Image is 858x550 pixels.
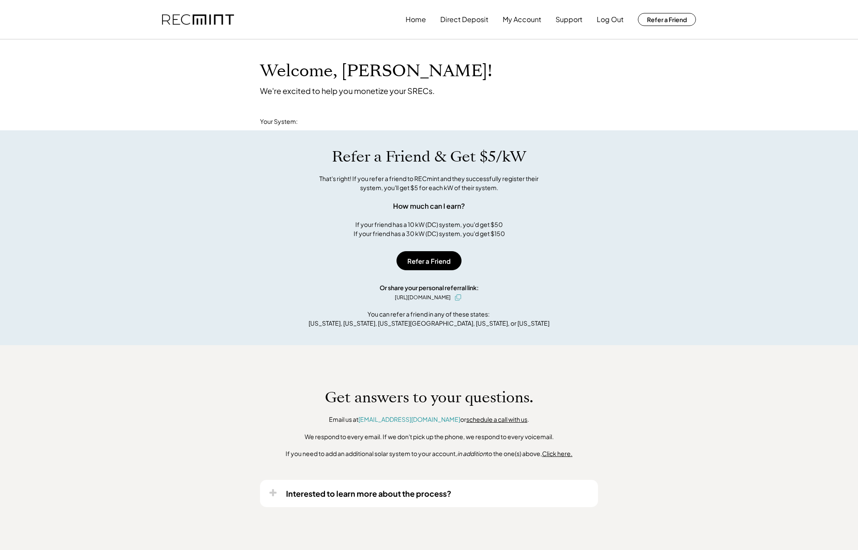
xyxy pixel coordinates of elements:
img: recmint-logotype%403x.png [162,14,234,25]
button: Refer a Friend [638,13,696,26]
a: [EMAIL_ADDRESS][DOMAIN_NAME] [358,415,460,423]
button: My Account [503,11,541,28]
div: Interested to learn more about the process? [286,489,452,498]
button: Support [556,11,582,28]
div: If your friend has a 10 kW (DC) system, you'd get $50 If your friend has a 30 kW (DC) system, you... [354,220,505,238]
div: Email us at or . [329,415,529,424]
div: That's right! If you refer a friend to RECmint and they successfully register their system, you'l... [310,174,548,192]
div: If you need to add an additional solar system to your account, to the one(s) above, [286,450,572,458]
button: Direct Deposit [440,11,488,28]
button: Refer a Friend [396,251,461,270]
div: [URL][DOMAIN_NAME] [395,294,451,301]
div: Or share your personal referral link: [380,283,479,292]
button: click to copy [453,292,463,303]
div: We're excited to help you monetize your SRECs. [260,86,435,96]
div: You can refer a friend in any of these states: [US_STATE], [US_STATE], [US_STATE][GEOGRAPHIC_DATA... [309,310,549,328]
h1: Refer a Friend & Get $5/kW [332,148,526,166]
a: schedule a call with us [466,415,527,423]
h1: Welcome, [PERSON_NAME]! [260,61,492,81]
h1: Get answers to your questions. [325,388,533,407]
button: Home [406,11,426,28]
em: in addition [457,450,486,457]
div: We respond to every email. If we don't pick up the phone, we respond to every voicemail. [305,433,554,441]
div: How much can I earn? [393,201,465,211]
button: Log Out [597,11,624,28]
u: Click here. [542,450,572,457]
div: Your System: [260,117,298,126]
